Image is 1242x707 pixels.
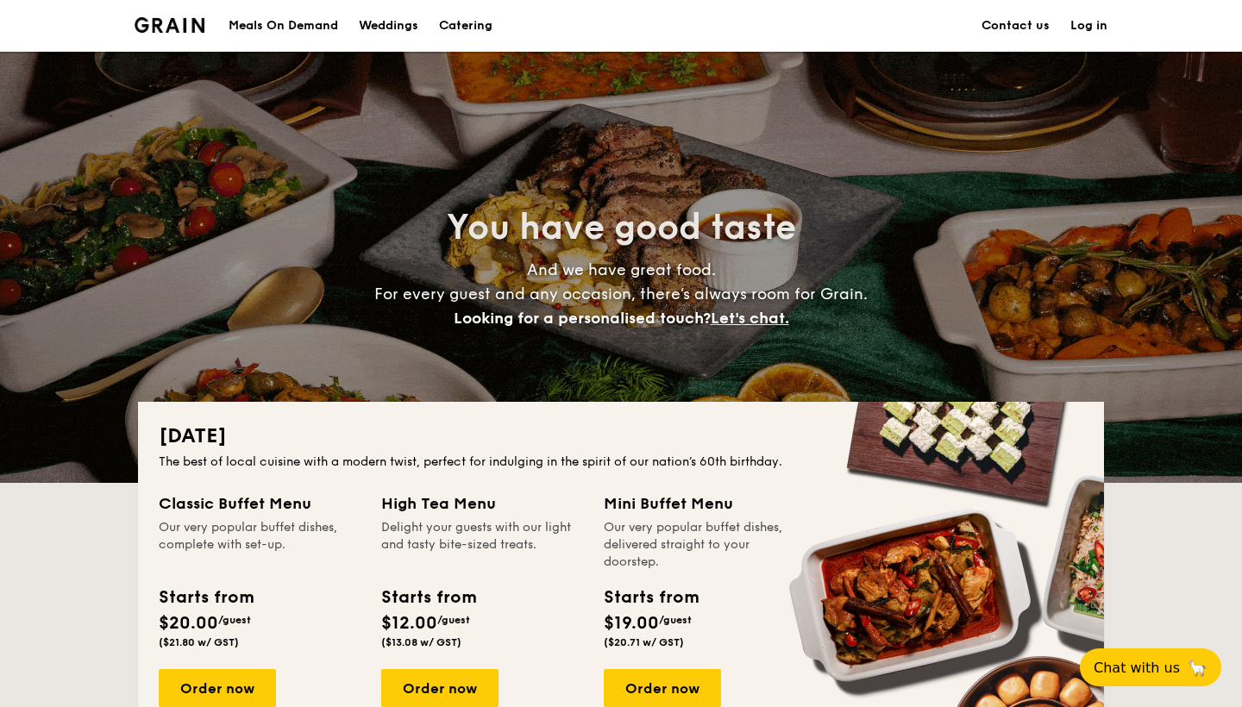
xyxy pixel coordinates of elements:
span: $12.00 [381,613,437,634]
div: Classic Buffet Menu [159,491,361,516]
div: The best of local cuisine with a modern twist, perfect for indulging in the spirit of our nation’... [159,454,1083,471]
div: Starts from [604,585,698,610]
span: /guest [218,614,251,626]
div: High Tea Menu [381,491,583,516]
div: Order now [159,669,276,707]
span: /guest [659,614,692,626]
span: ($21.80 w/ GST) [159,636,239,648]
span: /guest [437,614,470,626]
span: $20.00 [159,613,218,634]
div: Mini Buffet Menu [604,491,806,516]
h2: [DATE] [159,422,1083,450]
span: $19.00 [604,613,659,634]
span: ($20.71 w/ GST) [604,636,684,648]
div: Our very popular buffet dishes, delivered straight to your doorstep. [604,519,806,571]
button: Chat with us🦙 [1080,648,1221,686]
span: Let's chat. [711,309,789,328]
div: Delight your guests with our light and tasty bite-sized treats. [381,519,583,571]
div: Order now [381,669,499,707]
div: Starts from [381,585,475,610]
span: ($13.08 w/ GST) [381,636,461,648]
div: Our very popular buffet dishes, complete with set-up. [159,519,361,571]
div: Order now [604,669,721,707]
img: Grain [135,17,204,33]
span: 🦙 [1187,658,1207,678]
div: Starts from [159,585,253,610]
a: Logotype [135,17,204,33]
span: Chat with us [1094,660,1180,676]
